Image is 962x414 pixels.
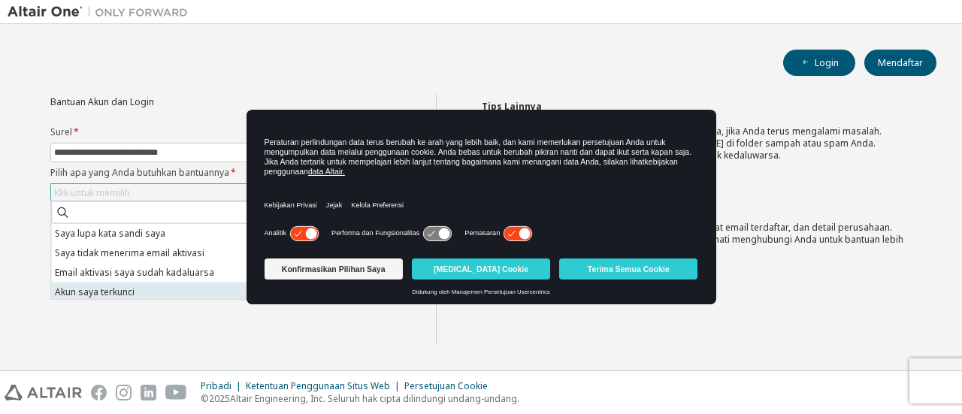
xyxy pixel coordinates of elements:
[201,392,209,405] font: ©
[51,184,392,202] div: Klik untuk memilih
[91,385,107,400] img: facebook.svg
[482,100,542,113] font: Tips Lainnya
[783,50,855,76] button: Login
[246,379,390,392] font: Ketentuan Penggunaan Situs Web
[54,186,130,199] font: Klik untuk memilih
[55,227,165,240] font: Saya lupa kata sandi saya
[864,50,936,76] button: Mendaftar
[141,385,156,400] img: linkedin.svg
[8,5,195,20] img: Altair Satu
[165,385,187,400] img: youtube.svg
[815,56,839,69] font: Login
[116,385,132,400] img: instagram.svg
[5,385,82,400] img: altair_logo.svg
[209,392,230,405] font: 2025
[50,166,229,179] font: Pilih apa yang Anda butuhkan bantuannya
[201,379,231,392] font: Pribadi
[230,392,519,405] font: Altair Engineering, Inc. Seluruh hak cipta dilindungi undang-undang.
[404,379,488,392] font: Persetujuan Cookie
[50,95,154,108] font: Bantuan Akun dan Login
[878,56,923,69] font: Mendaftar
[50,125,72,138] font: Surel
